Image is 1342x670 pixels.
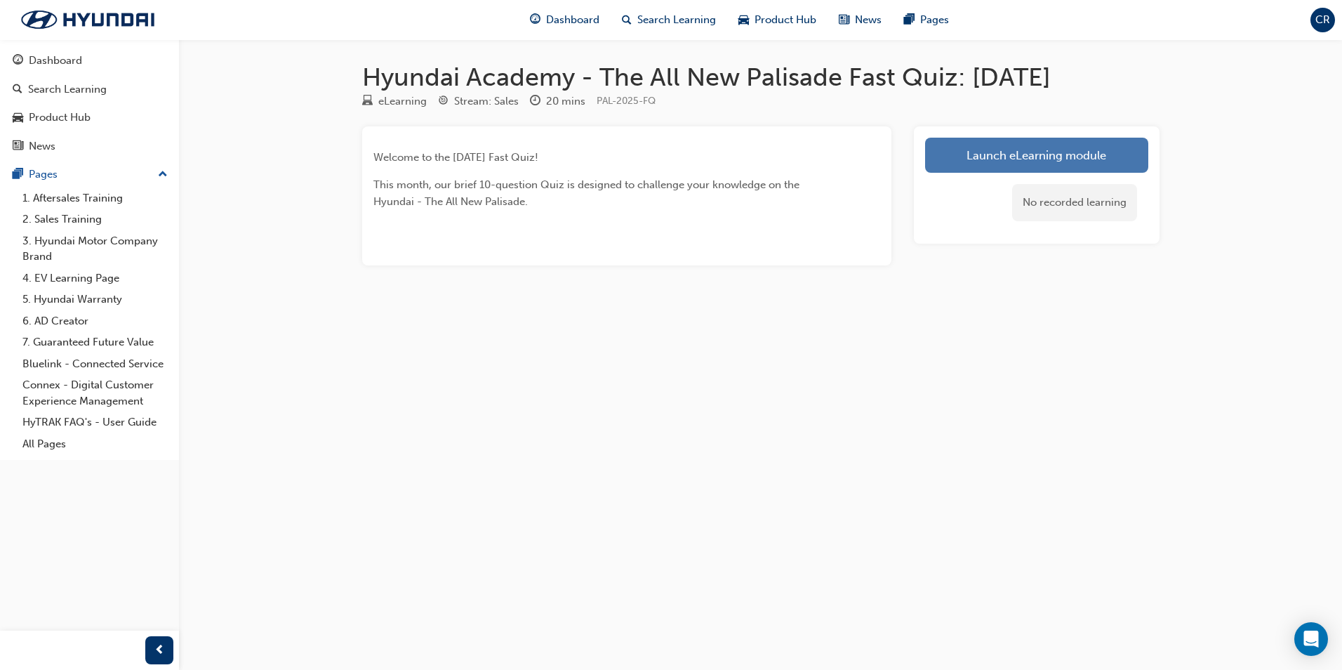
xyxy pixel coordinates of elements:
span: pages-icon [904,11,915,29]
span: guage-icon [530,11,540,29]
a: 6. AD Creator [17,310,173,332]
div: Type [362,93,427,110]
div: 20 mins [546,93,585,110]
img: Trak [7,5,168,34]
a: 2. Sales Training [17,209,173,230]
span: search-icon [622,11,632,29]
a: Connex - Digital Customer Experience Management [17,374,173,412]
div: Pages [29,166,58,183]
a: Product Hub [6,105,173,131]
button: Pages [6,162,173,188]
span: Product Hub [755,12,816,28]
a: 7. Guaranteed Future Value [17,331,173,353]
a: guage-iconDashboard [519,6,611,34]
span: target-icon [438,96,449,108]
a: pages-iconPages [893,6,960,34]
span: Welcome to the [DATE] Fast Quiz! [373,151,538,164]
a: All Pages [17,433,173,455]
span: learningResourceType_ELEARNING-icon [362,96,373,108]
div: Duration [530,93,585,110]
div: Search Learning [28,81,107,98]
span: News [855,12,882,28]
div: eLearning [378,93,427,110]
button: DashboardSearch LearningProduct HubNews [6,45,173,162]
a: news-iconNews [828,6,893,34]
a: 1. Aftersales Training [17,188,173,209]
div: Open Intercom Messenger [1294,622,1328,656]
span: up-icon [158,166,168,184]
span: Pages [920,12,949,28]
a: car-iconProduct Hub [727,6,828,34]
div: Stream [438,93,519,110]
button: CR [1310,8,1335,32]
a: 3. Hyundai Motor Company Brand [17,230,173,268]
span: Dashboard [546,12,599,28]
span: car-icon [13,112,23,124]
h1: Hyundai Academy - The All New Palisade Fast Quiz: [DATE] [362,62,1160,93]
a: Dashboard [6,48,173,74]
span: guage-icon [13,55,23,67]
span: pages-icon [13,169,23,181]
div: No recorded learning [1012,184,1137,221]
span: CR [1315,12,1330,28]
div: Stream: Sales [454,93,519,110]
span: car-icon [738,11,749,29]
span: clock-icon [530,96,540,108]
span: search-icon [13,84,22,96]
span: news-icon [13,140,23,153]
span: news-icon [839,11,849,29]
span: prev-icon [154,642,165,659]
div: Dashboard [29,53,82,69]
span: This month, our brief 10-question Quiz is designed to challenge your knowledge on the Hyundai - T... [373,178,802,208]
a: 4. EV Learning Page [17,268,173,289]
a: News [6,133,173,159]
div: Product Hub [29,110,91,126]
a: Search Learning [6,77,173,103]
a: HyTRAK FAQ's - User Guide [17,412,173,433]
a: Bluelink - Connected Service [17,353,173,375]
span: Search Learning [637,12,716,28]
div: News [29,138,55,155]
span: Learning resource code [597,95,656,107]
a: Launch eLearning module [925,138,1148,173]
a: search-iconSearch Learning [611,6,727,34]
a: 5. Hyundai Warranty [17,289,173,310]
